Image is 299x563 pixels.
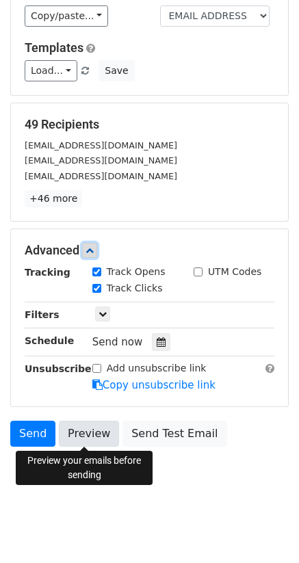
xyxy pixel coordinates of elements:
h5: Advanced [25,243,274,258]
a: Templates [25,40,83,55]
span: Send now [92,336,143,348]
small: [EMAIL_ADDRESS][DOMAIN_NAME] [25,155,177,166]
a: Copy/paste... [25,5,108,27]
a: +46 more [25,190,82,207]
strong: Tracking [25,267,70,278]
a: Load... [25,60,77,81]
a: Preview [59,421,119,447]
a: Copy unsubscribe link [92,379,216,391]
div: Preview your emails before sending [16,451,153,485]
iframe: Chat Widget [231,497,299,563]
small: [EMAIL_ADDRESS][DOMAIN_NAME] [25,140,177,150]
strong: Filters [25,309,60,320]
button: Save [99,60,134,81]
strong: Schedule [25,335,74,346]
label: Track Clicks [107,281,163,296]
h5: 49 Recipients [25,117,274,132]
label: Add unsubscribe link [107,361,207,376]
label: Track Opens [107,265,166,279]
a: Send [10,421,55,447]
label: UTM Codes [208,265,261,279]
strong: Unsubscribe [25,363,92,374]
a: Send Test Email [122,421,226,447]
small: [EMAIL_ADDRESS][DOMAIN_NAME] [25,171,177,181]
